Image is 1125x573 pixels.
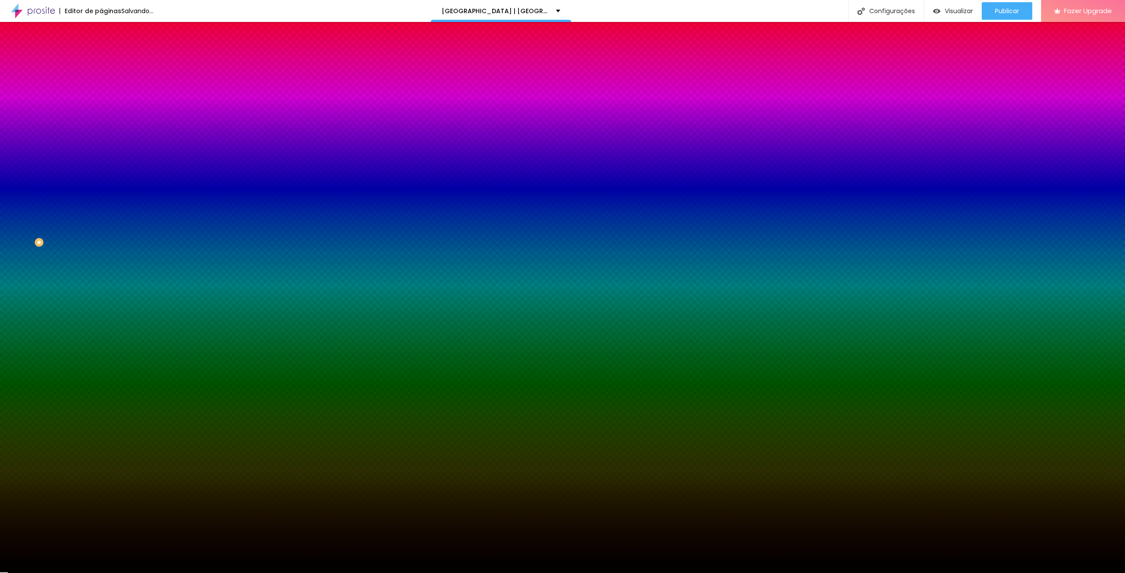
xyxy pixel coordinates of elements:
[857,7,865,15] img: Icone
[59,8,121,14] div: Editor de páginas
[121,8,153,14] div: Salvando...
[442,8,549,14] p: [GEOGRAPHIC_DATA] | [GEOGRAPHIC_DATA]
[933,7,940,15] img: view-1.svg
[1064,7,1112,14] span: Fazer Upgrade
[995,7,1019,14] span: Publicar
[924,2,982,20] button: Visualizar
[945,7,973,14] span: Visualizar
[982,2,1032,20] button: Publicar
